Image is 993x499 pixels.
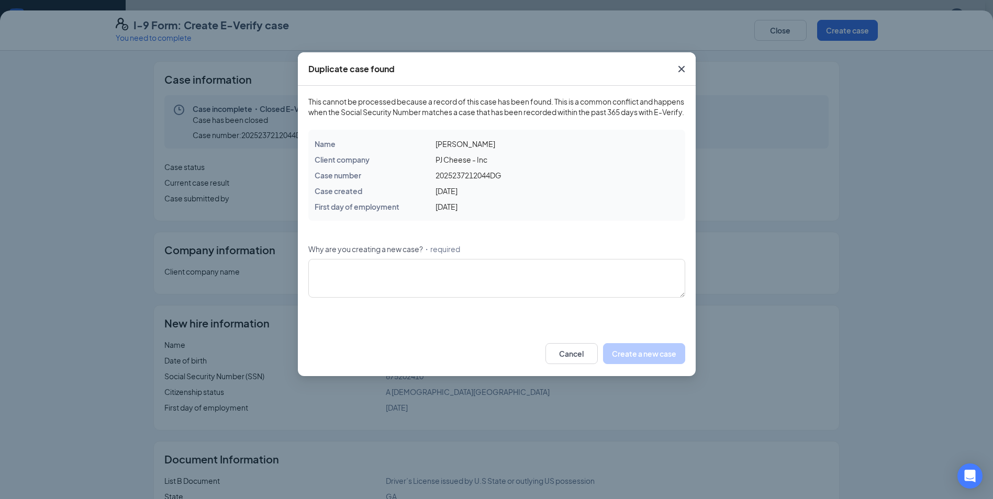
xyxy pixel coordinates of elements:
[436,139,495,149] span: [PERSON_NAME]
[957,463,983,489] div: Open Intercom Messenger
[436,155,487,164] span: PJ Cheese - Inc
[315,155,370,164] span: Client company
[436,171,501,180] span: 2025237212044DG
[667,52,696,86] button: Close
[315,171,361,180] span: Case number
[308,63,395,75] div: Duplicate case found
[423,244,460,254] span: ・required
[436,202,458,211] span: [DATE]
[545,343,598,364] button: Cancel
[315,202,399,211] span: First day of employment
[436,186,458,196] span: [DATE]
[308,96,685,117] span: This cannot be processed because a record of this case has been found. This is a common conflict ...
[315,139,336,149] span: Name
[308,244,423,254] span: Why are you creating a new case?
[603,343,685,364] button: Create a new case
[675,63,688,75] svg: Cross
[315,186,362,196] span: Case created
